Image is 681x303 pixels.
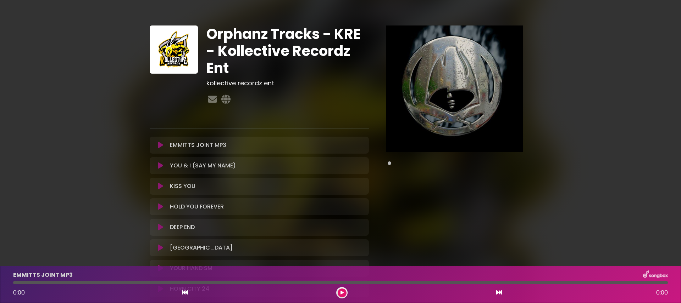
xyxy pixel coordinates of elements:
[170,182,195,190] p: KISS YOU
[386,25,523,152] img: Main Media
[13,288,25,297] span: 0:00
[170,244,233,252] p: [GEOGRAPHIC_DATA]
[643,270,668,280] img: songbox-logo-white.png
[170,264,212,273] p: YOUR HAND SM
[170,223,195,231] p: DEEP END
[150,25,198,74] img: GUNWSRGhRCaYHykjiXYu
[206,79,369,87] h3: kollective recordz ent
[656,288,668,297] span: 0:00
[206,25,369,76] h1: Orphanz Tracks - KRE - Kollective Recordz Ent
[170,161,236,170] p: YOU & I (SAY MY NAME)
[170,202,224,211] p: HOLD YOU FOREVER
[170,141,226,149] p: EMMITTS JOINT MP3
[13,271,73,279] p: EMMITTS JOINT MP3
